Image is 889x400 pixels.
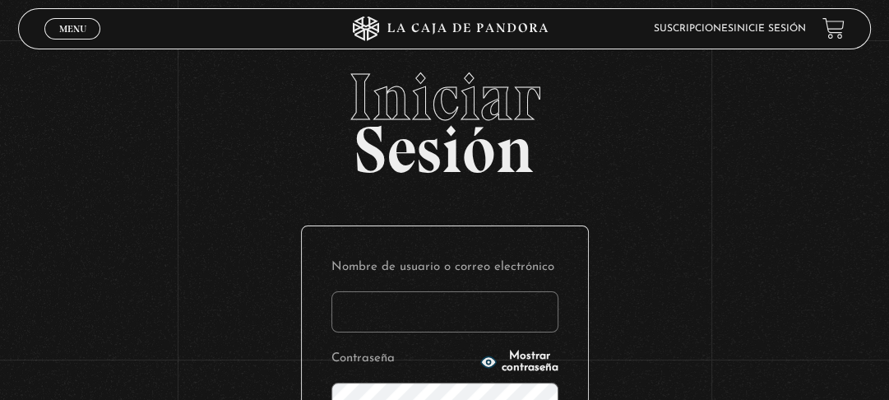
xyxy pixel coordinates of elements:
button: Mostrar contraseña [480,351,558,374]
label: Contraseña [331,347,475,370]
span: Menu [59,24,86,34]
a: View your shopping cart [822,17,845,40]
span: Mostrar contraseña [502,351,558,374]
h2: Sesión [18,64,872,170]
span: Cerrar [53,38,92,49]
a: Inicie sesión [734,24,806,34]
label: Nombre de usuario o correo electrónico [331,256,558,278]
span: Iniciar [18,64,872,130]
a: Suscripciones [654,24,734,34]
